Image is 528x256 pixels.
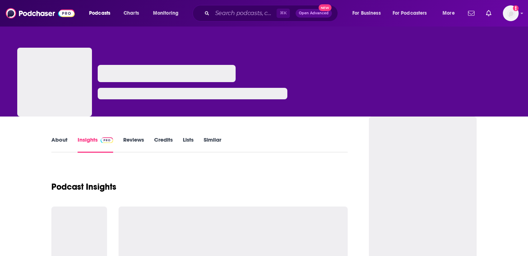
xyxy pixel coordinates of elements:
span: Monitoring [153,8,179,18]
span: Open Advanced [299,11,329,15]
span: New [319,4,332,11]
span: More [443,8,455,18]
input: Search podcasts, credits, & more... [212,8,277,19]
img: Podchaser - Follow, Share and Rate Podcasts [6,6,75,20]
h1: Podcast Insights [51,181,116,192]
a: Charts [119,8,143,19]
a: Show notifications dropdown [483,7,494,19]
button: open menu [84,8,120,19]
a: Lists [183,136,194,153]
a: About [51,136,68,153]
span: Charts [124,8,139,18]
a: Credits [154,136,173,153]
a: Similar [204,136,221,153]
button: open menu [437,8,464,19]
span: Logged in as autumncomm [503,5,519,21]
div: Search podcasts, credits, & more... [199,5,345,22]
a: Show notifications dropdown [465,7,477,19]
span: For Podcasters [393,8,427,18]
img: Podchaser Pro [101,137,113,143]
span: ⌘ K [277,9,290,18]
button: open menu [388,8,437,19]
span: For Business [352,8,381,18]
button: open menu [347,8,390,19]
button: Open AdvancedNew [296,9,332,18]
a: InsightsPodchaser Pro [78,136,113,153]
button: Show profile menu [503,5,519,21]
button: open menu [148,8,188,19]
a: Reviews [123,136,144,153]
span: Podcasts [89,8,110,18]
img: User Profile [503,5,519,21]
svg: Add a profile image [513,5,519,11]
